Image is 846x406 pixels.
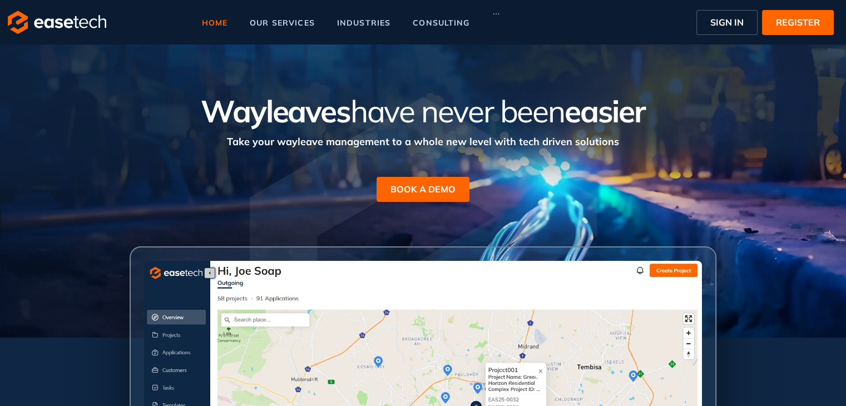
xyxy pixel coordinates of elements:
[390,182,456,196] span: BOOK A DEMO
[377,177,469,202] button: BOOK A DEMO
[350,92,565,130] span: have never been
[337,19,390,27] span: industries
[762,10,834,35] button: REGISTER
[201,92,350,130] span: Wayleaves
[492,10,500,18] span: ellipsis
[8,11,106,34] img: logo
[565,92,645,130] span: easier
[413,19,469,27] span: consulting
[201,19,227,27] span: home
[776,16,820,29] span: REGISTER
[696,10,758,35] button: SIGN IN
[710,16,744,29] span: SIGN IN
[103,128,743,149] div: Take your wayleave management to a whole new level with tech driven solutions
[250,19,315,27] span: our services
